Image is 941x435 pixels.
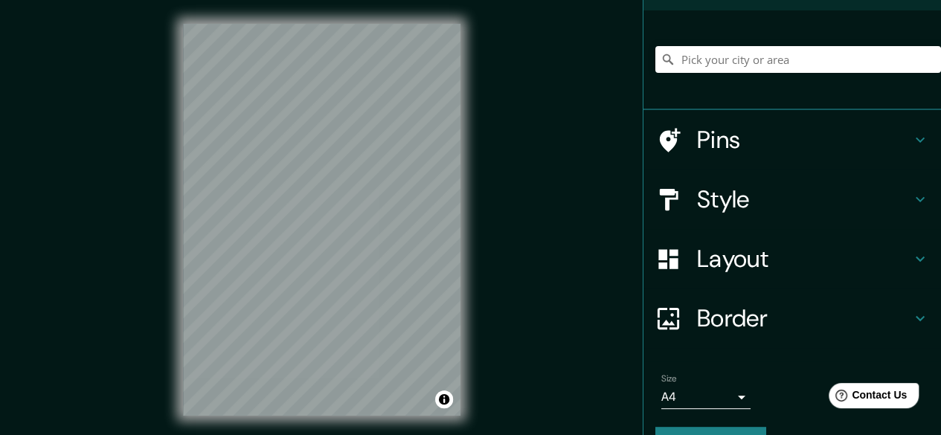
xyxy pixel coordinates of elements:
div: Border [643,289,941,348]
div: Style [643,170,941,229]
h4: Pins [697,125,911,155]
h4: Layout [697,244,911,274]
button: Toggle attribution [435,390,453,408]
iframe: Help widget launcher [809,377,925,419]
canvas: Map [183,24,460,416]
div: Pins [643,110,941,170]
div: A4 [661,385,751,409]
label: Size [661,373,677,385]
input: Pick your city or area [655,46,941,73]
div: Layout [643,229,941,289]
h4: Border [697,303,911,333]
h4: Style [697,184,911,214]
